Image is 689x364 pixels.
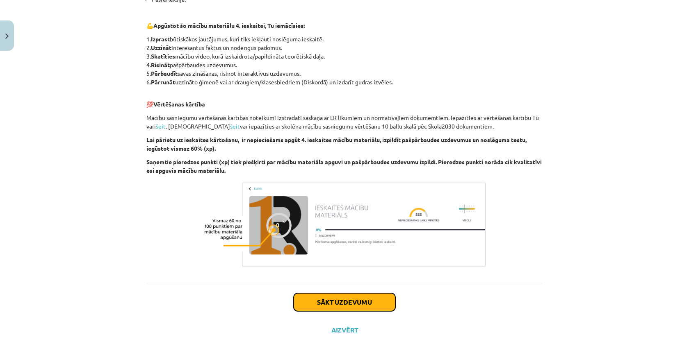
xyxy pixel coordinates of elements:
[329,326,360,334] button: Aizvērt
[151,35,170,43] b: Izprast
[146,158,542,174] b: Saņemtie pieredzes punkti (xp) tiek piešķirti par mācību materiāla apguvi un pašpārbaudes uzdevum...
[146,136,527,152] b: Lai pārietu uz ieskaites kārtošanu, ir nepieciešams apgūt 4. ieskaites mācību materiālu, izpildīt...
[146,21,543,30] p: 💪
[151,44,171,51] b: Uzzināt
[153,22,305,29] b: Apgūstot šo mācību materiālu 4. ieskaitei, Tu iemācīsies:
[151,52,175,60] b: Skatīties
[146,113,543,131] p: Mācību sasniegumu vērtēšanas kārtības noteikumi izstrādāti saskaņā ar LR likumiem un normatīvajie...
[153,100,205,108] b: Vērtēšanas kārtība
[151,70,178,77] b: Pārbaudīt
[146,91,543,109] p: 💯
[146,35,543,86] p: 1. būtiskākos jautājumus, kuri tiks iekļauti noslēguma ieskaitē. 2. interesantus faktus un noderī...
[5,34,9,39] img: icon-close-lesson-0947bae3869378f0d4975bcd49f059093ad1ed9edebbc8119c70593378902aed.svg
[230,122,240,130] a: šeit
[156,122,166,130] a: šeit
[151,78,175,86] b: Pārrunāt
[151,61,170,68] b: Risināt
[294,293,395,311] button: Sākt uzdevumu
